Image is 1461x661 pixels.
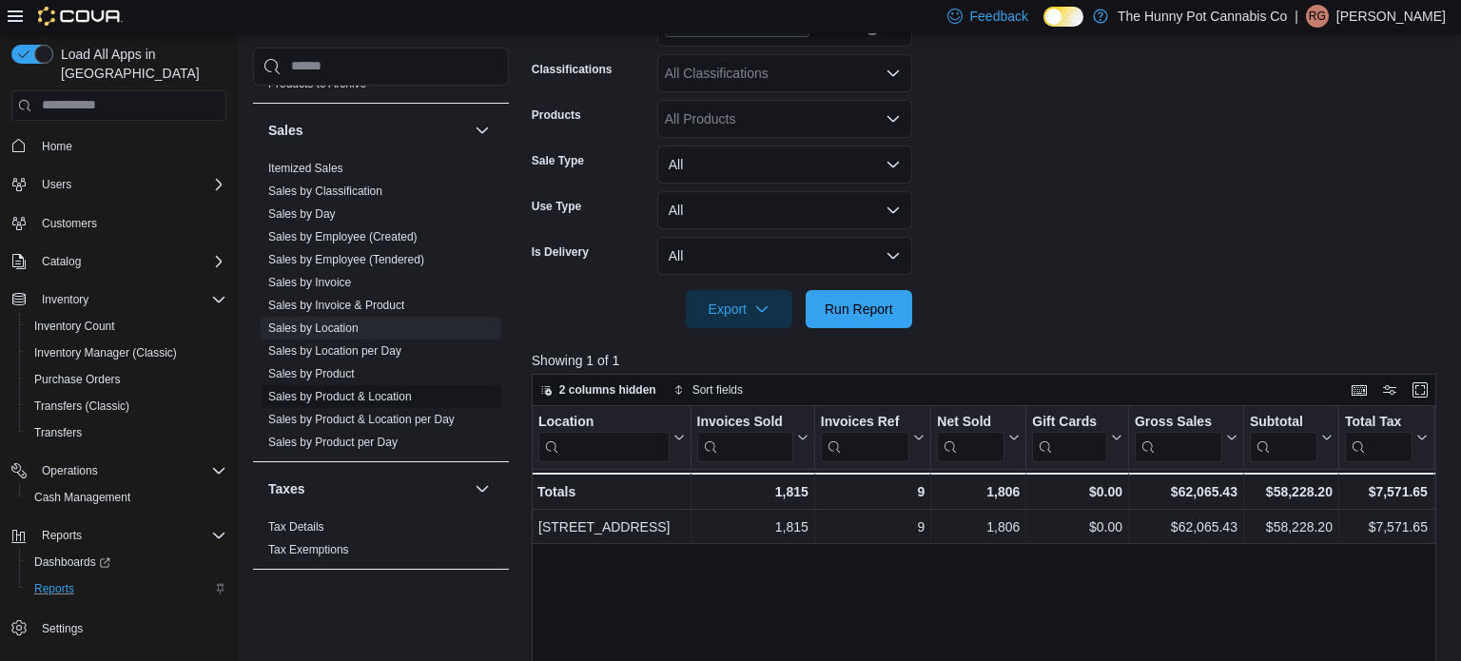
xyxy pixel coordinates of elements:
[937,413,1020,461] button: Net Sold
[532,199,581,214] label: Use Type
[1378,379,1401,401] button: Display options
[268,230,418,243] a: Sales by Employee (Created)
[34,399,129,414] span: Transfers (Classic)
[696,480,808,503] div: 1,815
[34,288,96,311] button: Inventory
[532,62,613,77] label: Classifications
[4,209,234,237] button: Customers
[53,45,226,83] span: Load All Apps in [GEOGRAPHIC_DATA]
[821,515,925,538] div: 9
[27,421,226,444] span: Transfers
[1032,480,1122,503] div: $0.00
[1032,515,1122,538] div: $0.00
[1345,413,1412,461] div: Total Tax
[268,344,401,358] a: Sales by Location per Day
[4,457,234,484] button: Operations
[42,216,97,231] span: Customers
[1043,7,1083,27] input: Dark Mode
[538,413,670,461] div: Location
[4,613,234,641] button: Settings
[19,484,234,511] button: Cash Management
[253,157,509,461] div: Sales
[4,522,234,549] button: Reports
[268,121,303,140] h3: Sales
[34,288,226,311] span: Inventory
[538,413,685,461] button: Location
[1135,515,1237,538] div: $62,065.43
[686,290,792,328] button: Export
[937,515,1020,538] div: 1,806
[532,107,581,123] label: Products
[657,146,912,184] button: All
[19,393,234,419] button: Transfers (Classic)
[937,413,1004,461] div: Net Sold
[34,554,110,570] span: Dashboards
[27,368,226,391] span: Purchase Orders
[27,395,226,418] span: Transfers (Classic)
[19,313,234,340] button: Inventory Count
[34,581,74,596] span: Reports
[471,119,494,142] button: Sales
[34,490,130,505] span: Cash Management
[806,290,912,328] button: Run Report
[657,237,912,275] button: All
[532,153,584,168] label: Sale Type
[27,395,137,418] a: Transfers (Classic)
[1345,515,1428,538] div: $7,571.65
[1118,5,1287,28] p: The Hunny Pot Cannabis Co
[19,419,234,446] button: Transfers
[1295,5,1298,28] p: |
[821,413,909,431] div: Invoices Ref
[1309,5,1326,28] span: RG
[268,479,467,498] button: Taxes
[532,244,589,260] label: Is Delivery
[34,250,226,273] span: Catalog
[268,542,349,557] span: Tax Exemptions
[1043,27,1044,28] span: Dark Mode
[268,366,355,381] span: Sales by Product
[1348,379,1371,401] button: Keyboard shortcuts
[268,229,418,244] span: Sales by Employee (Created)
[34,319,115,334] span: Inventory Count
[268,121,467,140] button: Sales
[1336,5,1446,28] p: [PERSON_NAME]
[1250,480,1333,503] div: $58,228.20
[268,275,351,290] span: Sales by Invoice
[268,520,324,534] a: Tax Details
[696,515,808,538] div: 1,815
[268,276,351,289] a: Sales by Invoice
[4,248,234,275] button: Catalog
[696,413,808,461] button: Invoices Sold
[34,134,226,158] span: Home
[696,413,792,461] div: Invoices Sold
[821,480,925,503] div: 9
[268,479,305,498] h3: Taxes
[38,7,123,26] img: Cova
[27,421,89,444] a: Transfers
[34,459,226,482] span: Operations
[1345,413,1412,431] div: Total Tax
[268,207,336,221] a: Sales by Day
[666,379,750,401] button: Sort fields
[821,413,925,461] button: Invoices Ref
[692,382,743,398] span: Sort fields
[1409,379,1432,401] button: Enter fullscreen
[42,463,98,478] span: Operations
[268,543,349,556] a: Tax Exemptions
[27,315,123,338] a: Inventory Count
[34,135,80,158] a: Home
[268,252,424,267] span: Sales by Employee (Tendered)
[268,321,359,336] span: Sales by Location
[27,486,226,509] span: Cash Management
[4,132,234,160] button: Home
[42,177,71,192] span: Users
[27,341,226,364] span: Inventory Manager (Classic)
[825,300,893,319] span: Run Report
[533,379,664,401] button: 2 columns hidden
[34,250,88,273] button: Catalog
[1250,413,1333,461] button: Subtotal
[34,372,121,387] span: Purchase Orders
[1032,413,1107,431] div: Gift Cards
[1135,480,1237,503] div: $62,065.43
[34,524,226,547] span: Reports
